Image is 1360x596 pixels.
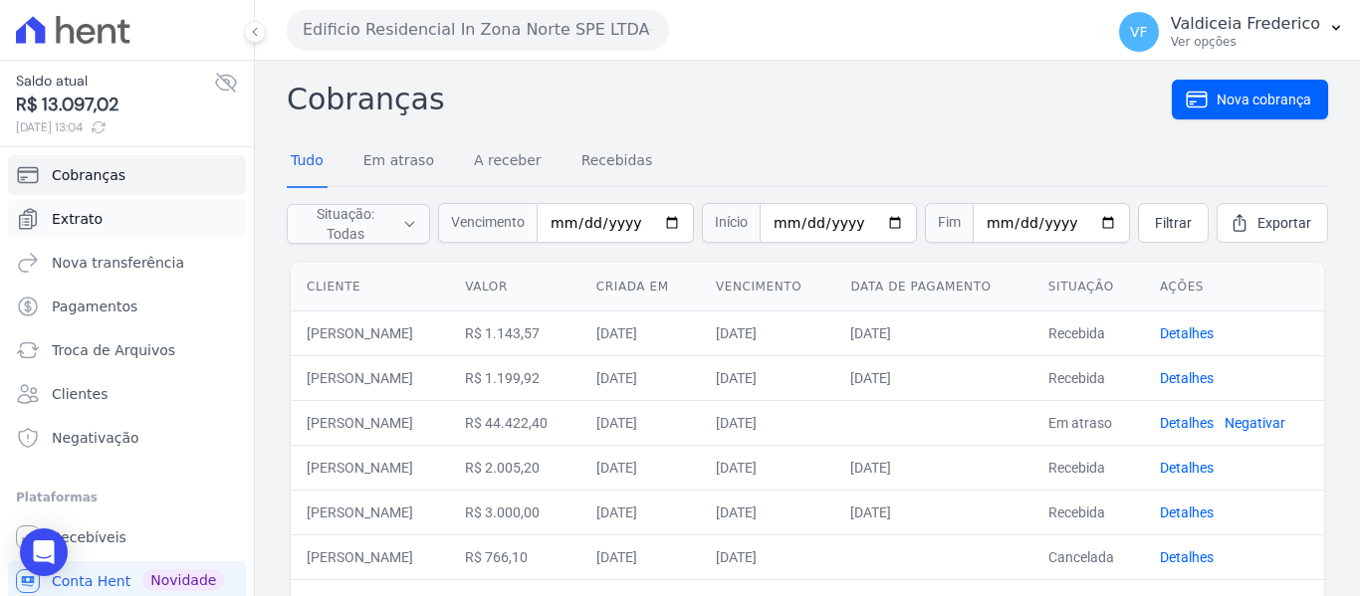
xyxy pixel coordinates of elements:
[291,400,449,445] td: [PERSON_NAME]
[16,118,214,136] span: [DATE] 13:04
[449,355,580,400] td: R$ 1.199,92
[287,136,328,188] a: Tudo
[1217,203,1328,243] a: Exportar
[700,400,835,445] td: [DATE]
[1225,415,1285,431] a: Negativar
[8,374,246,414] a: Clientes
[449,534,580,579] td: R$ 766,10
[438,203,537,243] span: Vencimento
[52,165,125,185] span: Cobranças
[700,263,835,311] th: Vencimento
[287,77,1172,121] h2: Cobranças
[1171,14,1320,34] p: Valdiceia Frederico
[1130,25,1148,39] span: VF
[291,310,449,355] td: [PERSON_NAME]
[20,528,68,576] div: Open Intercom Messenger
[580,310,700,355] td: [DATE]
[1160,549,1214,565] a: Detalhes
[52,297,137,316] span: Pagamentos
[1172,80,1328,119] a: Nova cobrança
[1160,325,1214,341] a: Detalhes
[1032,400,1144,445] td: Em atraso
[52,253,184,273] span: Nova transferência
[700,310,835,355] td: [DATE]
[834,263,1031,311] th: Data de pagamento
[925,203,973,243] span: Fim
[1257,213,1311,233] span: Exportar
[291,445,449,490] td: [PERSON_NAME]
[16,486,238,509] div: Plataformas
[291,534,449,579] td: [PERSON_NAME]
[52,340,175,360] span: Troca de Arquivos
[16,71,214,92] span: Saldo atual
[291,355,449,400] td: [PERSON_NAME]
[580,534,700,579] td: [DATE]
[1032,490,1144,534] td: Recebida
[1138,203,1209,243] a: Filtrar
[291,490,449,534] td: [PERSON_NAME]
[1103,4,1360,60] button: VF Valdiceia Frederico Ver opções
[52,384,108,404] span: Clientes
[1032,355,1144,400] td: Recebida
[700,490,835,534] td: [DATE]
[834,355,1031,400] td: [DATE]
[1032,534,1144,579] td: Cancelada
[702,203,760,243] span: Início
[8,155,246,195] a: Cobranças
[1217,90,1311,109] span: Nova cobrança
[1032,263,1144,311] th: Situação
[1160,415,1214,431] a: Detalhes
[52,209,103,229] span: Extrato
[300,204,390,244] span: Situação: Todas
[1032,310,1144,355] td: Recebida
[834,490,1031,534] td: [DATE]
[16,92,214,118] span: R$ 13.097,02
[700,534,835,579] td: [DATE]
[142,569,224,591] span: Novidade
[52,527,126,547] span: Recebíveis
[1160,370,1214,386] a: Detalhes
[449,263,580,311] th: Valor
[580,400,700,445] td: [DATE]
[359,136,438,188] a: Em atraso
[1155,213,1192,233] span: Filtrar
[1160,460,1214,476] a: Detalhes
[449,490,580,534] td: R$ 3.000,00
[8,243,246,283] a: Nova transferência
[834,445,1031,490] td: [DATE]
[580,445,700,490] td: [DATE]
[580,490,700,534] td: [DATE]
[1160,504,1214,520] a: Detalhes
[52,571,130,591] span: Conta Hent
[287,10,669,50] button: Edificio Residencial In Zona Norte SPE LTDA
[834,310,1031,355] td: [DATE]
[8,330,246,370] a: Troca de Arquivos
[1171,34,1320,50] p: Ver opções
[577,136,657,188] a: Recebidas
[449,400,580,445] td: R$ 44.422,40
[8,517,246,557] a: Recebíveis
[700,445,835,490] td: [DATE]
[8,199,246,239] a: Extrato
[1144,263,1324,311] th: Ações
[449,310,580,355] td: R$ 1.143,57
[291,263,449,311] th: Cliente
[8,418,246,458] a: Negativação
[700,355,835,400] td: [DATE]
[580,263,700,311] th: Criada em
[470,136,546,188] a: A receber
[52,428,139,448] span: Negativação
[449,445,580,490] td: R$ 2.005,20
[1032,445,1144,490] td: Recebida
[287,204,430,244] button: Situação: Todas
[8,287,246,326] a: Pagamentos
[580,355,700,400] td: [DATE]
